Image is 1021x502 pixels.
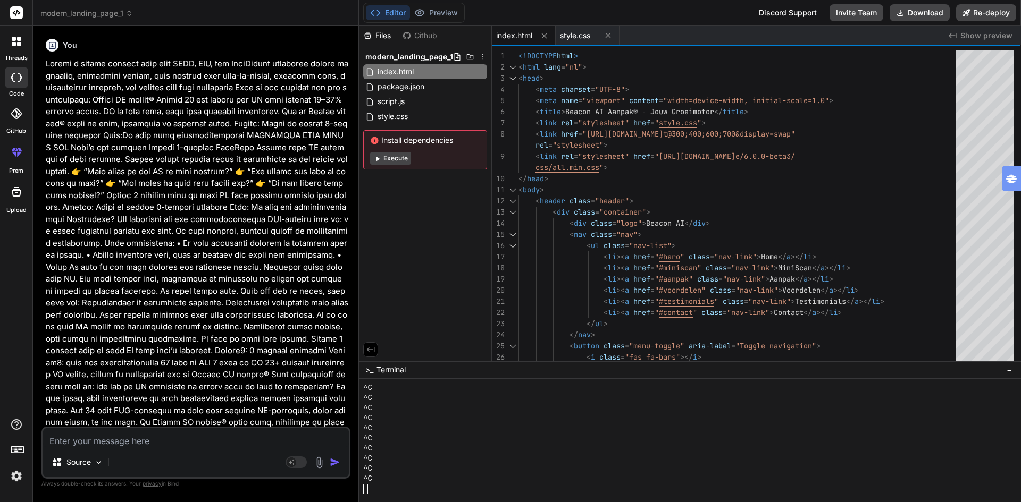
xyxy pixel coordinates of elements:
[535,163,599,172] span: css/all.min.css
[629,341,684,351] span: "menu-toggle"
[506,341,520,352] div: Click to collapse the range.
[859,296,872,306] span: ></
[313,456,325,469] img: attachment
[376,110,409,123] span: style.css
[506,195,520,207] div: Click to collapse the range.
[363,413,372,423] span: ^C
[701,118,706,127] span: >
[604,308,608,317] span: <
[608,285,616,295] span: li
[680,252,684,261] span: "
[778,285,782,295] span: >
[616,285,625,295] span: ><
[812,252,816,261] span: >
[816,308,829,317] span: ></
[604,296,608,306] span: <
[714,296,718,306] span: "
[804,252,812,261] span: li
[366,5,410,20] button: Editor
[680,352,693,362] span: ></
[561,96,578,105] span: name
[506,229,520,240] div: Click to collapse the range.
[518,185,523,194] span: <
[855,285,859,295] span: >
[612,218,616,228] span: =
[616,218,642,228] span: "logo"
[518,174,527,183] span: </
[523,185,540,194] span: body
[540,151,557,161] span: link
[846,296,855,306] span: </
[540,185,544,194] span: >
[363,474,372,484] span: ^C
[960,30,1012,41] span: Show preview
[535,84,540,94] span: <
[629,196,633,206] span: >
[672,241,676,250] span: >
[40,8,133,19] span: modern_landing_page_1
[731,285,735,295] span: =
[765,274,769,284] span: >
[727,308,769,317] span: "nav-link"
[795,274,804,284] span: </
[604,163,608,172] span: >
[570,330,578,339] span: </
[833,285,846,295] span: ></
[693,218,706,228] span: div
[821,263,825,273] span: a
[1007,364,1012,375] span: −
[608,263,616,273] span: li
[6,126,26,135] label: GitHub
[599,352,621,362] span: class
[574,51,578,61] span: >
[604,241,625,250] span: class
[492,50,505,62] div: 1
[506,207,520,218] div: Click to collapse the range.
[697,263,701,273] span: "
[616,296,625,306] span: ><
[829,96,833,105] span: >
[523,62,540,72] span: html
[578,330,591,339] span: nav
[578,129,582,139] span: =
[633,118,650,127] span: href
[659,252,680,261] span: #hero
[693,308,697,317] span: "
[591,84,595,94] span: =
[376,95,406,108] span: script.js
[838,308,842,317] span: >
[595,84,625,94] span: "UTF-8"
[880,296,884,306] span: >
[540,96,557,105] span: meta
[574,151,578,161] span: =
[7,467,26,485] img: settings
[735,341,816,351] span: "Toggle navigation"
[604,319,608,328] span: >
[748,296,791,306] span: "nav-link"
[540,107,561,116] span: title
[560,30,590,41] span: style.css
[604,252,608,261] span: <
[625,341,629,351] span: =
[710,252,714,261] span: =
[591,241,599,250] span: ul
[650,285,655,295] span: =
[595,207,599,217] span: =
[769,308,774,317] span: >
[659,96,663,105] span: =
[565,62,582,72] span: "nl"
[506,73,520,84] div: Click to collapse the range.
[838,263,846,273] span: li
[757,252,761,261] span: >
[544,174,548,183] span: >
[655,263,659,273] span: "
[782,285,821,295] span: Voordelen
[659,296,714,306] span: #testimonials
[697,352,701,362] span: >
[540,129,557,139] span: link
[591,352,595,362] span: i
[535,151,540,161] span: <
[650,308,655,317] span: =
[540,196,565,206] span: header
[578,118,629,127] span: "stylesheet"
